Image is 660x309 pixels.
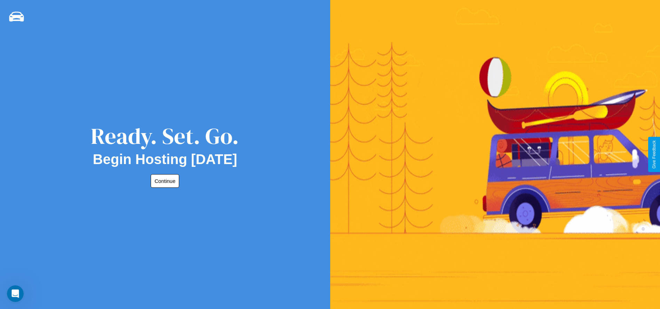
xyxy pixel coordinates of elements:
h2: Begin Hosting [DATE] [93,152,237,167]
button: Continue [151,174,179,188]
div: Give Feedback [652,140,657,169]
iframe: Intercom live chat [7,285,24,302]
div: Ready. Set. Go. [91,121,239,152]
